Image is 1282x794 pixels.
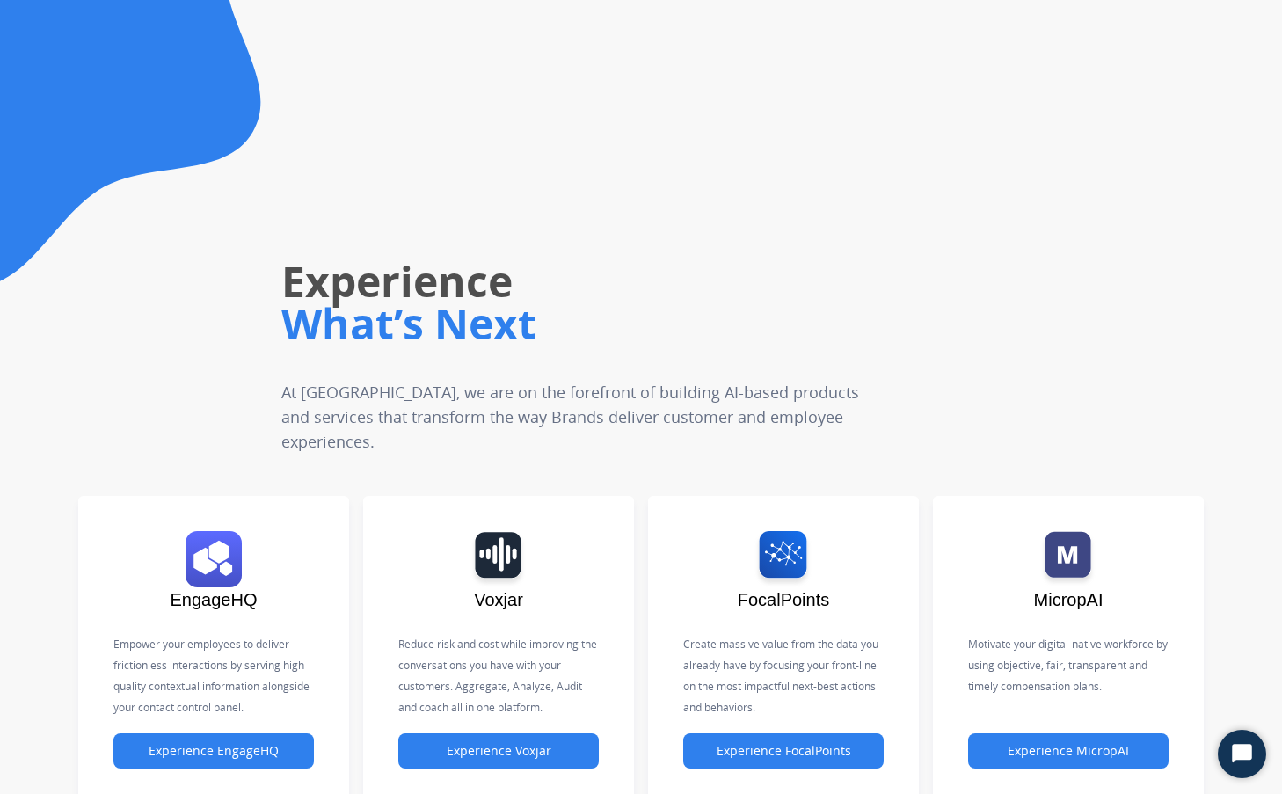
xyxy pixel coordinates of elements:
[474,590,523,609] span: Voxjar
[1218,730,1266,778] button: Start Chat
[738,590,830,609] span: FocalPoints
[968,733,1169,769] button: Experience MicropAI
[281,380,921,454] p: At [GEOGRAPHIC_DATA], we are on the forefront of building AI-based products and services that tra...
[968,634,1169,697] p: Motivate your digital-native workforce by using objective, fair, transparent and timely compensat...
[171,590,258,609] span: EngageHQ
[683,744,884,759] a: Experience FocalPoints
[113,744,314,759] a: Experience EngageHQ
[683,733,884,769] button: Experience FocalPoints
[683,634,884,718] p: Create massive value from the data you already have by focusing your front-line on the most impac...
[281,253,921,310] h1: Experience
[398,733,599,769] button: Experience Voxjar
[977,531,1160,587] img: logo
[113,634,314,718] p: Empower your employees to deliver frictionless interactions by serving high quality contextual in...
[692,531,875,587] img: logo
[113,733,314,769] button: Experience EngageHQ
[1230,742,1255,767] svg: Open Chat
[122,531,305,587] img: logo
[968,744,1169,759] a: Experience MicropAI
[407,531,590,587] img: logo
[281,295,921,352] h1: What’s Next
[398,634,599,718] p: Reduce risk and cost while improving the conversations you have with your customers. Aggregate, A...
[1034,590,1104,609] span: MicropAI
[398,744,599,759] a: Experience Voxjar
